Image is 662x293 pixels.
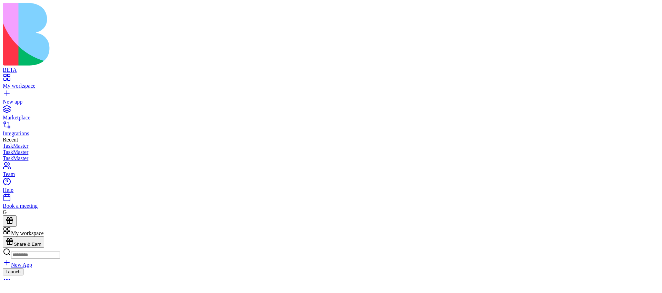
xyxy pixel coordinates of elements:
a: Book a meeting [3,197,659,209]
div: BETA [3,67,659,73]
div: Marketplace [3,115,659,121]
a: Marketplace [3,108,659,121]
a: My workspace [3,77,659,89]
div: New app [3,99,659,105]
a: TaskMaster [3,149,659,155]
div: Team [3,171,659,177]
div: Book a meeting [3,203,659,209]
button: Launch [3,268,23,275]
a: New App [3,262,32,268]
a: TaskMaster [3,155,659,162]
a: New app [3,92,659,105]
a: Team [3,165,659,177]
span: Recent [3,137,18,143]
button: Share & Earn [3,236,44,248]
a: BETA [3,61,659,73]
span: G [3,209,7,215]
div: My workspace [3,83,659,89]
span: My workspace [11,230,44,236]
span: Share & Earn [14,242,41,247]
a: TaskMaster [3,143,659,149]
img: logo [3,3,280,66]
a: Help [3,181,659,193]
div: Help [3,187,659,193]
div: Integrations [3,130,659,137]
a: Integrations [3,124,659,137]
